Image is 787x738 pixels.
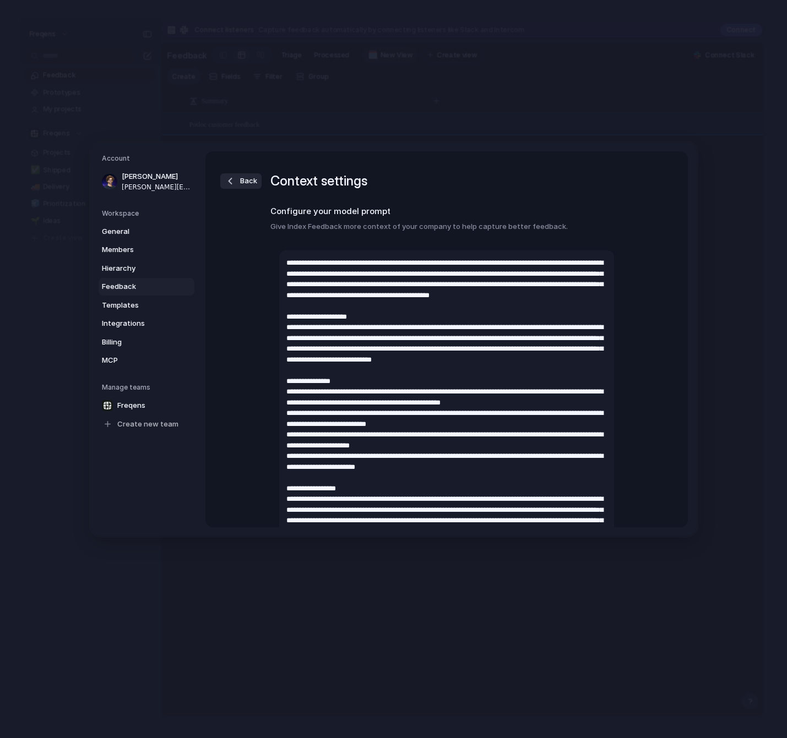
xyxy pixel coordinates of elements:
[102,226,172,237] span: General
[102,244,172,255] span: Members
[102,263,172,274] span: Hierarchy
[270,171,367,191] h1: Context settings
[102,318,172,329] span: Integrations
[99,278,194,296] a: Feedback
[240,176,257,187] span: Back
[122,182,192,192] span: [PERSON_NAME][EMAIL_ADDRESS][DOMAIN_NAME]
[99,315,194,332] a: Integrations
[220,173,262,189] button: Back
[99,397,194,414] a: Freqens
[102,382,194,392] h5: Manage teams
[99,416,194,433] a: Create new team
[102,337,172,348] span: Billing
[117,400,145,411] span: Freqens
[99,260,194,277] a: Hierarchy
[270,221,623,232] h3: Give Index Feedback more context of your company to help capture better feedback.
[102,209,194,218] h5: Workspace
[99,168,194,195] a: [PERSON_NAME][PERSON_NAME][EMAIL_ADDRESS][DOMAIN_NAME]
[102,281,172,292] span: Feedback
[99,223,194,240] a: General
[99,334,194,351] a: Billing
[117,419,178,430] span: Create new team
[102,355,172,366] span: MCP
[122,171,192,182] span: [PERSON_NAME]
[270,205,623,218] h2: Configure your model prompt
[99,352,194,369] a: MCP
[99,241,194,259] a: Members
[99,297,194,314] a: Templates
[102,300,172,311] span: Templates
[102,154,194,163] h5: Account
